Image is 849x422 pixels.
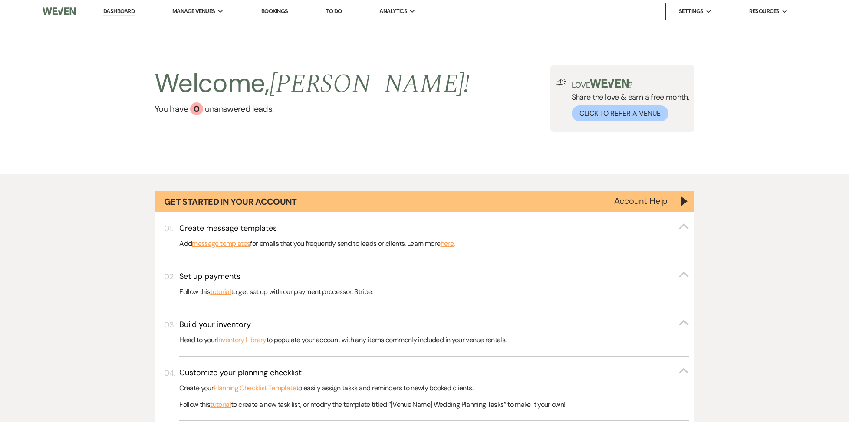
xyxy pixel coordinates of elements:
p: Create your to easily assign tasks and reminders to newly booked clients. [179,383,689,394]
img: loud-speaker-illustration.svg [556,79,566,86]
button: Create message templates [179,223,689,234]
h3: Customize your planning checklist [179,367,302,378]
img: Weven Logo [43,2,76,20]
a: Bookings [261,7,288,15]
span: Settings [679,7,704,16]
a: Planning Checklist Template [214,383,296,394]
h3: Create message templates [179,223,277,234]
a: here [441,238,454,249]
a: Inventory Library [217,334,267,346]
button: Customize your planning checklist [179,367,689,378]
span: Resources [749,7,779,16]
a: You have 0 unanswered leads. [155,102,470,115]
img: weven-logo-green.svg [590,79,629,88]
span: Analytics [379,7,407,16]
p: Follow this to create a new task list, or modify the template titled “[Venue Name] Wedding Planni... [179,399,689,410]
span: Manage Venues [172,7,215,16]
a: tutorial [210,286,231,298]
a: message templates [192,238,250,249]
p: Head to your to populate your account with any items commonly included in your venue rentals. [179,334,689,346]
a: To Do [326,7,342,15]
button: Click to Refer a Venue [572,105,668,121]
p: Follow this to get set up with our payment processor, Stripe. [179,286,689,298]
div: Share the love & earn a free month. [566,79,690,121]
p: Add for emails that you frequently send to leads or clients. Learn more . [179,238,689,249]
h1: Get Started in Your Account [164,196,297,208]
button: Set up payments [179,271,689,282]
button: Account Help [614,196,668,205]
button: Build your inventory [179,319,689,330]
span: [PERSON_NAME] ! [270,64,470,104]
div: 0 [190,102,203,115]
h2: Welcome, [155,65,470,102]
a: tutorial [210,399,231,410]
p: Love ? [572,79,690,89]
a: Dashboard [103,7,135,16]
h3: Build your inventory [179,319,251,330]
h3: Set up payments [179,271,240,282]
